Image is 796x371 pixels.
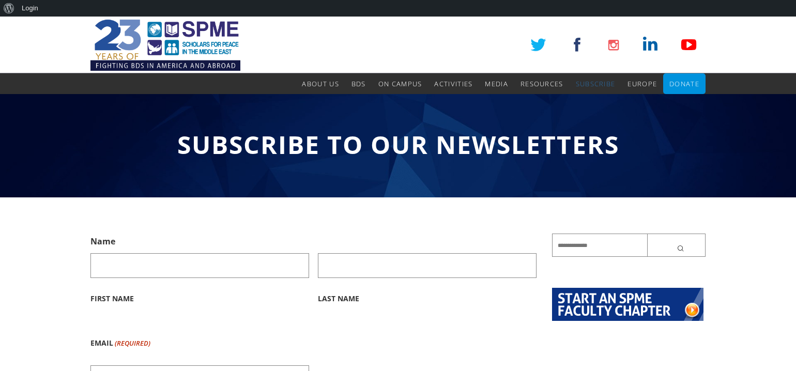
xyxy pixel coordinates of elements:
[627,79,657,88] span: Europe
[90,234,115,249] legend: Name
[627,73,657,94] a: Europe
[302,73,339,94] a: About Us
[302,79,339,88] span: About Us
[576,73,616,94] a: Subscribe
[90,278,309,317] label: First Name
[434,79,472,88] span: Activities
[318,325,475,365] iframe: reCAPTCHA
[378,73,422,94] a: On Campus
[669,79,699,88] span: Donate
[576,79,616,88] span: Subscribe
[351,79,366,88] span: BDS
[378,79,422,88] span: On Campus
[351,73,366,94] a: BDS
[521,79,563,88] span: Resources
[485,73,508,94] a: Media
[318,278,537,317] label: Last Name
[521,73,563,94] a: Resources
[434,73,472,94] a: Activities
[485,79,508,88] span: Media
[669,73,699,94] a: Donate
[90,325,150,361] label: Email
[114,325,151,361] span: (Required)
[90,17,240,73] img: SPME
[177,128,619,161] span: Subscribe to Our Newsletters
[552,288,703,321] img: start-chapter2.png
